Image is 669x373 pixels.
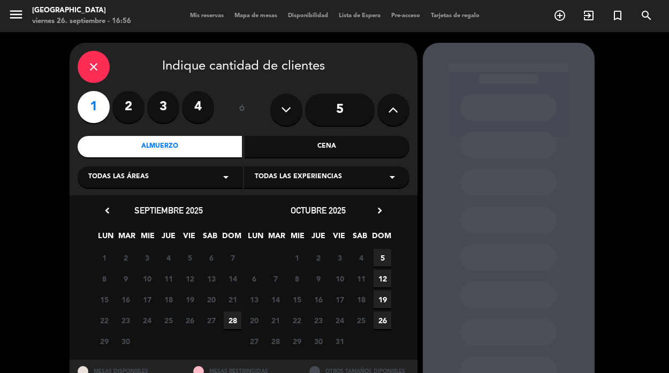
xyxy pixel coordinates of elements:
[32,5,131,16] div: [GEOGRAPHIC_DATA]
[201,230,219,247] span: SAB
[181,249,199,267] span: 5
[288,311,306,329] span: 22
[95,291,113,308] span: 15
[283,13,333,19] span: Disponibilidad
[386,13,425,19] span: Pre-acceso
[229,13,283,19] span: Mapa de mesas
[180,230,198,247] span: VIE
[159,311,177,329] span: 25
[374,270,391,287] span: 12
[352,270,370,287] span: 11
[97,230,115,247] span: LUN
[331,270,348,287] span: 10
[374,311,391,329] span: 26
[78,91,110,123] label: 1
[219,171,232,184] i: arrow_drop_down
[138,311,156,329] span: 24
[245,311,263,329] span: 20
[640,9,653,22] i: search
[87,60,100,73] i: close
[374,249,391,267] span: 5
[224,311,241,329] span: 28
[255,172,342,182] span: Todas las experiencias
[117,291,134,308] span: 16
[134,205,203,216] span: septiembre 2025
[112,91,145,123] label: 2
[267,270,284,287] span: 7
[224,291,241,308] span: 21
[611,9,624,22] i: turned_in_not
[159,230,177,247] span: JUE
[222,230,240,247] span: DOM
[288,249,306,267] span: 1
[202,270,220,287] span: 13
[159,270,177,287] span: 11
[138,270,156,287] span: 10
[181,311,199,329] span: 26
[182,91,214,123] label: 4
[95,311,113,329] span: 22
[425,13,485,19] span: Tarjetas de regalo
[352,291,370,308] span: 18
[309,230,327,247] span: JUE
[309,291,327,308] span: 16
[333,13,386,19] span: Lista de Espera
[288,291,306,308] span: 15
[8,6,24,26] button: menu
[102,205,113,216] i: chevron_left
[386,171,399,184] i: arrow_drop_down
[181,291,199,308] span: 19
[32,16,131,27] div: viernes 26. septiembre - 16:56
[138,249,156,267] span: 3
[95,249,113,267] span: 1
[374,205,385,216] i: chevron_right
[291,205,346,216] span: octubre 2025
[309,249,327,267] span: 2
[224,270,241,287] span: 14
[147,91,179,123] label: 3
[247,230,264,247] span: LUN
[245,136,409,157] div: Cena
[288,270,306,287] span: 8
[8,6,24,22] i: menu
[139,230,156,247] span: MIE
[331,332,348,350] span: 31
[159,291,177,308] span: 18
[117,311,134,329] span: 23
[138,291,156,308] span: 17
[224,249,241,267] span: 7
[309,270,327,287] span: 9
[351,230,369,247] span: SAB
[330,230,348,247] span: VIE
[117,332,134,350] span: 30
[245,270,263,287] span: 6
[202,311,220,329] span: 27
[245,332,263,350] span: 27
[88,172,149,182] span: Todas las áreas
[553,9,566,22] i: add_circle_outline
[309,311,327,329] span: 23
[202,291,220,308] span: 20
[118,230,135,247] span: MAR
[352,249,370,267] span: 4
[159,249,177,267] span: 4
[95,270,113,287] span: 8
[331,249,348,267] span: 3
[582,9,595,22] i: exit_to_app
[225,91,260,128] div: ó
[309,332,327,350] span: 30
[117,249,134,267] span: 2
[267,291,284,308] span: 14
[95,332,113,350] span: 29
[331,291,348,308] span: 17
[374,291,391,308] span: 19
[185,13,229,19] span: Mis reservas
[181,270,199,287] span: 12
[78,136,242,157] div: Almuerzo
[268,230,285,247] span: MAR
[288,332,306,350] span: 29
[267,311,284,329] span: 21
[372,230,390,247] span: DOM
[352,311,370,329] span: 25
[288,230,306,247] span: MIE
